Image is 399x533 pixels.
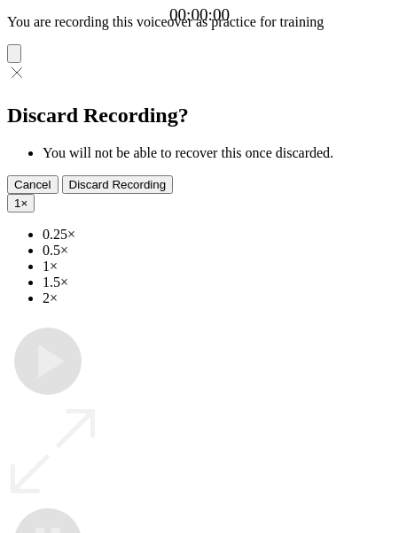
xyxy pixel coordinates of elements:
li: 0.25× [43,227,392,243]
span: 1 [14,197,20,210]
h2: Discard Recording? [7,104,392,127]
li: 0.5× [43,243,392,259]
li: 1.5× [43,274,392,290]
button: 1× [7,194,35,212]
li: 2× [43,290,392,306]
p: You are recording this voiceover as practice for training [7,14,392,30]
li: You will not be able to recover this once discarded. [43,145,392,161]
button: Discard Recording [62,175,174,194]
button: Cancel [7,175,59,194]
a: 00:00:00 [169,5,230,25]
li: 1× [43,259,392,274]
